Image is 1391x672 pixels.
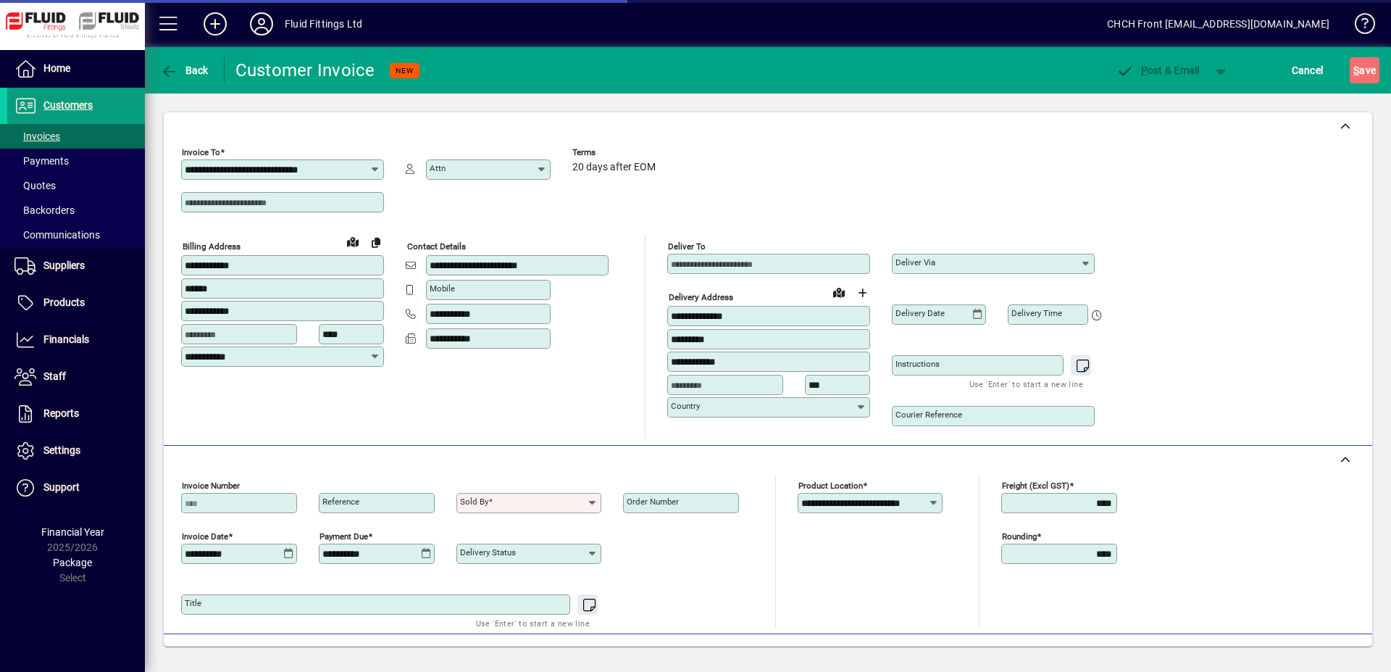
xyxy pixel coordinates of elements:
[869,642,954,668] button: Product History
[1266,642,1340,668] button: Product
[1292,59,1324,82] span: Cancel
[14,204,75,216] span: Backorders
[1274,643,1332,666] span: Product
[14,130,60,142] span: Invoices
[1107,12,1329,36] div: CHCH Front [EMAIL_ADDRESS][DOMAIN_NAME]
[895,257,935,267] mat-label: Deliver via
[7,51,145,87] a: Home
[798,481,863,491] mat-label: Product location
[319,531,368,542] mat-label: Payment due
[7,322,145,358] a: Financials
[460,497,488,507] mat-label: Sold by
[1353,59,1376,82] span: ave
[895,359,940,369] mat-label: Instructions
[43,481,80,493] span: Support
[7,396,145,432] a: Reports
[1350,57,1379,83] button: Save
[7,359,145,395] a: Staff
[7,433,145,469] a: Settings
[7,124,145,149] a: Invoices
[1353,65,1359,76] span: S
[396,66,414,75] span: NEW
[156,57,212,83] button: Back
[182,147,220,157] mat-label: Invoice To
[43,333,89,345] span: Financials
[1344,3,1373,50] a: Knowledge Base
[341,230,364,253] a: View on map
[430,163,446,173] mat-label: Attn
[1002,531,1037,542] mat-label: Rounding
[43,99,93,111] span: Customers
[14,180,56,191] span: Quotes
[430,283,455,294] mat-label: Mobile
[969,376,1083,392] mat-hint: Use 'Enter' to start a new line
[43,260,85,271] span: Suppliers
[145,57,225,83] app-page-header-button: Back
[235,59,375,82] div: Customer Invoice
[238,11,285,37] button: Profile
[43,62,70,74] span: Home
[185,598,201,608] mat-label: Title
[895,410,962,420] mat-label: Courier Reference
[43,296,85,308] span: Products
[476,615,590,631] mat-hint: Use 'Enter' to start a new line
[572,148,659,157] span: Terms
[668,241,706,252] mat-label: Deliver To
[43,370,66,382] span: Staff
[160,65,209,76] span: Back
[41,526,104,538] span: Financial Year
[14,155,69,167] span: Payments
[572,162,656,173] span: 20 days after EOM
[1288,57,1327,83] button: Cancel
[285,12,362,36] div: Fluid Fittings Ltd
[7,248,145,284] a: Suppliers
[1002,481,1069,491] mat-label: Freight (excl GST)
[192,11,238,37] button: Add
[7,285,145,321] a: Products
[182,481,240,491] mat-label: Invoice number
[7,173,145,198] a: Quotes
[182,531,228,542] mat-label: Invoice date
[364,231,388,254] button: Copy to Delivery address
[851,281,874,304] button: Choose address
[322,497,359,507] mat-label: Reference
[7,149,145,173] a: Payments
[43,407,79,419] span: Reports
[7,223,145,247] a: Communications
[1011,308,1062,318] mat-label: Delivery time
[7,198,145,223] a: Backorders
[460,547,516,557] mat-label: Delivery status
[895,308,945,318] mat-label: Delivery date
[827,281,851,304] a: View on map
[627,497,679,507] mat-label: Order number
[1141,65,1148,76] span: P
[874,643,948,666] span: Product History
[53,557,92,568] span: Package
[7,470,145,506] a: Support
[43,444,80,456] span: Settings
[14,229,100,241] span: Communications
[1116,65,1200,76] span: ost & Email
[671,401,700,411] mat-label: Country
[1108,57,1207,83] button: Post & Email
